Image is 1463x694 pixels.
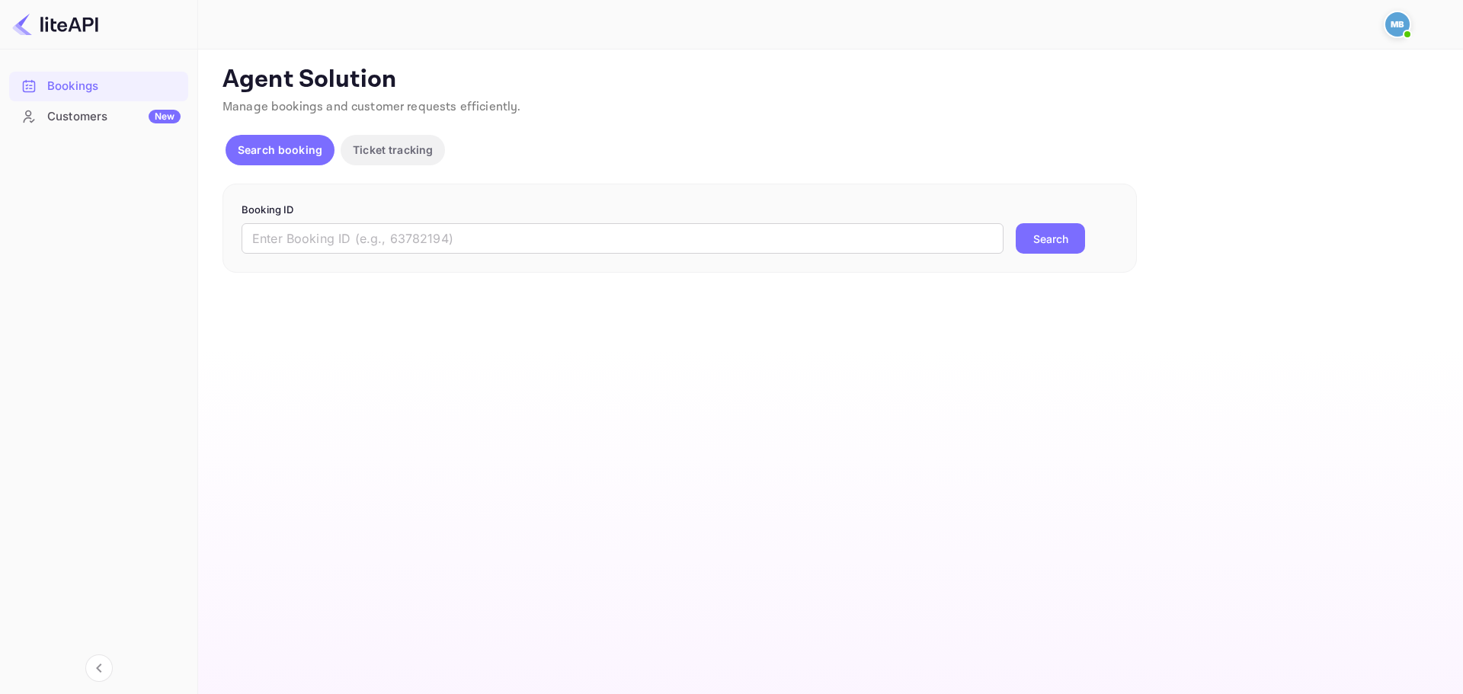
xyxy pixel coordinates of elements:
p: Ticket tracking [353,142,433,158]
a: CustomersNew [9,102,188,130]
img: LiteAPI logo [12,12,98,37]
p: Agent Solution [222,65,1436,95]
button: Search [1016,223,1085,254]
div: New [149,110,181,123]
a: Bookings [9,72,188,100]
input: Enter Booking ID (e.g., 63782194) [242,223,1004,254]
div: Bookings [47,78,181,95]
p: Search booking [238,142,322,158]
div: Bookings [9,72,188,101]
div: CustomersNew [9,102,188,132]
span: Manage bookings and customer requests efficiently. [222,99,521,115]
img: Mohcine Belkhir [1385,12,1410,37]
div: Customers [47,108,181,126]
button: Collapse navigation [85,654,113,682]
p: Booking ID [242,203,1118,218]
